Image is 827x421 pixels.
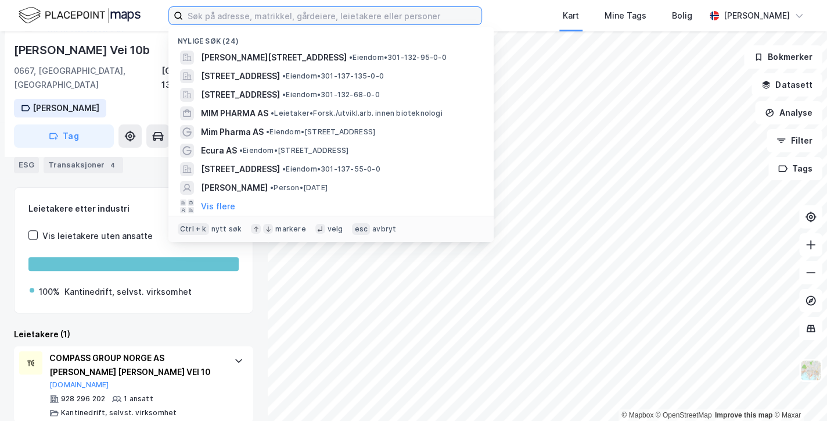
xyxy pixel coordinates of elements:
[769,365,827,421] div: Kontrollprogram for chat
[270,183,274,192] span: •
[752,73,822,97] button: Datasett
[14,64,161,92] div: 0667, [GEOGRAPHIC_DATA], [GEOGRAPHIC_DATA]
[270,183,328,192] span: Person • [DATE]
[352,223,370,235] div: esc
[239,146,348,155] span: Eiendom • [STREET_ADDRESS]
[211,224,242,234] div: nytt søk
[656,411,712,419] a: OpenStreetMap
[49,380,109,390] button: [DOMAIN_NAME]
[201,51,347,65] span: [PERSON_NAME][STREET_ADDRESS]
[239,146,243,155] span: •
[271,109,443,118] span: Leietaker • Forsk./utvikl.arb. innen bioteknologi
[715,411,772,419] a: Improve this map
[266,127,269,136] span: •
[107,159,118,171] div: 4
[800,359,822,381] img: Z
[201,106,268,120] span: MIM PHARMA AS
[271,109,274,117] span: •
[275,224,305,234] div: markere
[42,229,153,243] div: Vis leietakere uten ansatte
[178,223,209,235] div: Ctrl + k
[349,53,447,62] span: Eiendom • 301-132-95-0-0
[201,88,280,102] span: [STREET_ADDRESS]
[161,64,253,92] div: [GEOGRAPHIC_DATA], 132/123
[349,53,353,62] span: •
[767,129,822,152] button: Filter
[61,394,105,404] div: 928 296 202
[282,165,380,174] span: Eiendom • 301-137-55-0-0
[39,285,60,299] div: 100%
[282,72,384,81] span: Eiendom • 301-137-135-0-0
[282,72,286,80] span: •
[755,101,822,124] button: Analyse
[621,411,653,419] a: Mapbox
[724,9,790,23] div: [PERSON_NAME]
[28,202,239,216] div: Leietakere etter industri
[201,181,268,195] span: [PERSON_NAME]
[282,90,380,99] span: Eiendom • 301-132-68-0-0
[19,5,141,26] img: logo.f888ab2527a4732fd821a326f86c7f29.svg
[372,224,396,234] div: avbryt
[49,351,222,379] div: COMPASS GROUP NORGE AS [PERSON_NAME] [PERSON_NAME] VEI 10
[672,9,692,23] div: Bolig
[14,157,39,173] div: ESG
[282,90,286,99] span: •
[14,327,253,341] div: Leietakere (1)
[168,27,494,48] div: Nylige søk (24)
[605,9,646,23] div: Mine Tags
[328,224,343,234] div: velg
[201,199,235,213] button: Vis flere
[33,101,99,115] div: [PERSON_NAME]
[124,394,153,404] div: 1 ansatt
[768,157,822,180] button: Tags
[183,7,481,24] input: Søk på adresse, matrikkel, gårdeiere, leietakere eller personer
[744,45,822,69] button: Bokmerker
[563,9,579,23] div: Kart
[201,144,237,158] span: Ecura AS
[14,124,114,148] button: Tag
[769,365,827,421] iframe: Chat Widget
[282,165,286,173] span: •
[44,157,123,173] div: Transaksjoner
[266,127,375,137] span: Eiendom • [STREET_ADDRESS]
[61,408,177,418] div: Kantinedrift, selvst. virksomhet
[14,41,152,59] div: [PERSON_NAME] Vei 10b
[201,69,280,83] span: [STREET_ADDRESS]
[201,162,280,176] span: [STREET_ADDRESS]
[64,285,192,299] div: Kantinedrift, selvst. virksomhet
[201,125,264,139] span: Mim Pharma AS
